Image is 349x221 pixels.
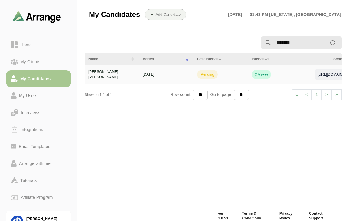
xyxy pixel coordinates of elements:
[17,92,40,99] div: My Users
[170,92,193,97] span: Row count:
[304,211,337,221] a: Contact Support
[6,172,71,189] a: Tutorials
[197,56,244,62] div: Last Interview
[13,11,61,23] img: arrangeai-name-small-logo.4d2b8aee.svg
[246,11,341,18] p: 01:43 PM [US_STATE], [GEOGRAPHIC_DATA]
[155,12,181,17] b: Add Candidate
[208,92,233,97] span: Go to page:
[213,211,237,221] span: ver: 1.0.53
[254,71,257,78] strong: 2
[18,41,34,48] div: Home
[85,92,170,97] div: Showing 1-1 of 1
[16,143,53,150] div: Email Templates
[252,56,326,62] div: Interviews
[201,72,214,77] div: pending
[18,109,43,116] div: Interviews
[6,70,71,87] a: My Candidates
[17,160,53,167] div: Arrange with me
[6,121,71,138] a: Integrations
[88,56,126,62] div: Name
[275,211,304,221] a: Privacy Policy
[237,211,275,221] a: Terms & Conditions
[18,194,55,201] div: Affiliate Program
[6,53,71,70] a: My Clients
[145,9,186,20] button: Add Candidate
[6,138,71,155] a: Email Templates
[329,39,336,46] i: appended action
[18,126,46,133] div: Integrations
[6,104,71,121] a: Interviews
[88,69,135,80] div: [PERSON_NAME] [PERSON_NAME]
[6,36,71,53] a: Home
[228,11,246,18] p: [DATE]
[143,56,181,62] div: Added
[18,58,43,65] div: My Clients
[6,87,71,104] a: My Users
[6,189,71,206] a: Affiliate Program
[6,155,71,172] a: Arrange with me
[257,71,268,78] span: View
[252,70,271,79] button: 2View
[89,10,140,19] span: My Candidates
[143,72,190,77] div: [DATE]
[18,177,39,184] div: Tutorials
[18,75,53,82] div: My Candidates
